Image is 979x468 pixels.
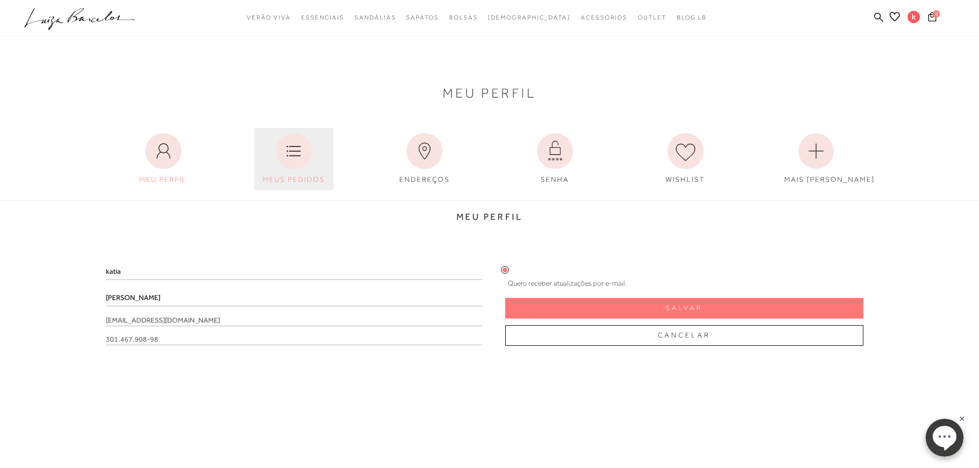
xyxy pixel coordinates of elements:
a: categoryNavScreenReaderText [301,8,344,27]
span: WISHLIST [666,175,705,183]
span: BLOG LB [677,14,707,21]
a: categoryNavScreenReaderText [406,8,438,27]
span: [DEMOGRAPHIC_DATA] [488,14,570,21]
a: categoryNavScreenReaderText [449,8,478,27]
a: noSubCategoriesText [488,8,570,27]
span: [EMAIL_ADDRESS][DOMAIN_NAME] [106,315,482,326]
span: k [908,11,920,23]
a: MEUS PEDIDOS [254,128,334,190]
a: SENHA [515,128,595,190]
span: 0 [933,10,940,17]
span: Bolsas [449,14,478,21]
a: MEU PERFIL [124,128,203,190]
span: SENHA [541,175,569,183]
a: ENDEREÇOS [385,128,464,190]
span: 301.467.908-98 [106,334,482,345]
a: BLOG LB [677,8,707,27]
span: Cancelar [658,330,710,340]
a: categoryNavScreenReaderText [247,8,291,27]
span: Verão Viva [247,14,291,21]
span: Sapatos [406,14,438,21]
span: Acessórios [581,14,627,21]
span: MEUS PEDIDOS [263,175,325,183]
span: MAIS [PERSON_NAME] [784,175,875,183]
button: Salvar [505,298,863,319]
input: Nome [106,263,482,280]
button: k [903,10,925,26]
button: 0 [925,11,939,25]
span: Outlet [638,14,667,21]
a: categoryNavScreenReaderText [581,8,627,27]
span: Quero receber atualizações por e-mail. [508,279,626,287]
span: Essenciais [301,14,344,21]
span: Meu Perfil [442,88,537,99]
span: ENDEREÇOS [399,175,450,183]
a: categoryNavScreenReaderText [355,8,396,27]
input: Sobrenome [106,289,482,306]
span: Salvar [666,303,703,313]
span: MEU PERFIL [139,175,187,183]
a: categoryNavScreenReaderText [638,8,667,27]
a: WISHLIST [646,128,725,190]
span: Sandálias [355,14,396,21]
button: Cancelar [505,325,863,346]
a: MAIS [PERSON_NAME] [777,128,856,190]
